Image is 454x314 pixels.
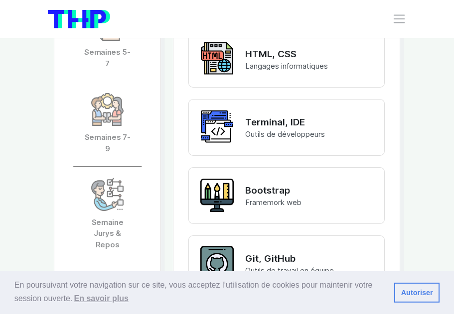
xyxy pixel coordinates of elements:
img: icon [91,178,125,211]
span: Framemork web [245,198,302,207]
span: En poursuivant votre navigation sur ce site, vous acceptez l’utilisation de cookies pour mainteni... [14,279,386,306]
a: learn more about cookies [72,291,130,306]
span: Outils de développeurs [245,130,325,139]
p: Terminal, IDE [245,115,325,129]
p: Bootstrap [245,183,302,197]
span: Outils de travail en équipe [245,266,334,275]
a: Semaines 7-9 [72,81,143,166]
button: Toggle navigation [392,12,406,26]
p: Git, GitHub [245,251,334,265]
a: Semaine Jurys & Repos [72,166,143,262]
p: HTML, CSS [245,47,328,61]
span: Langages informatiques [245,62,328,71]
img: logo [48,10,110,28]
a: dismiss cookie message [394,283,440,303]
img: icon [91,93,125,126]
